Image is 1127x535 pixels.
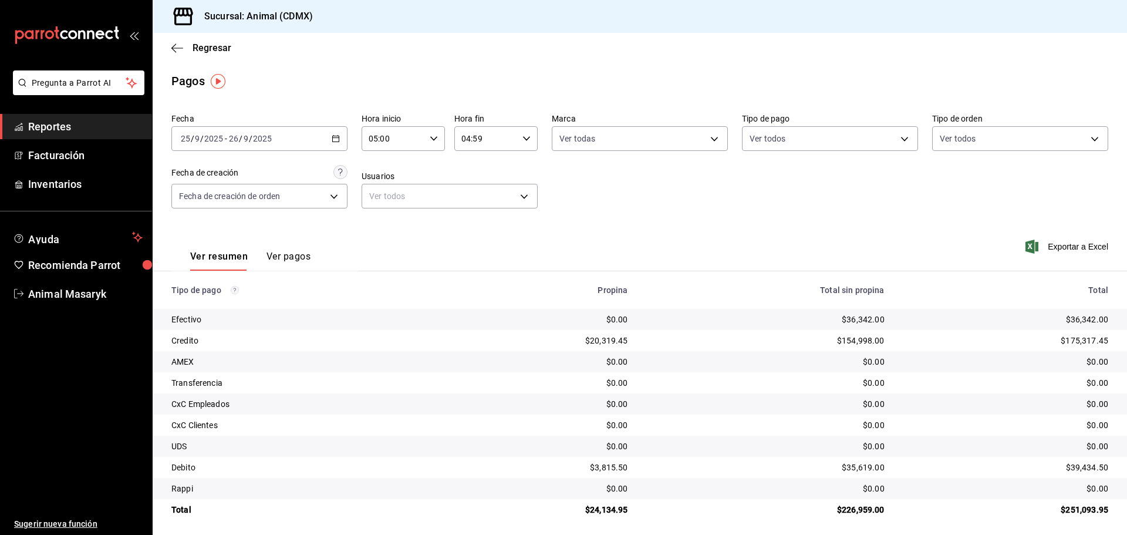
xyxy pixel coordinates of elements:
label: Tipo de pago [742,115,918,123]
div: $39,434.50 [903,462,1108,473]
span: Ver todos [750,133,785,144]
span: / [191,134,194,143]
span: Recomienda Parrot [28,257,143,273]
div: $154,998.00 [646,335,884,346]
button: Exportar a Excel [1028,240,1108,254]
div: Propina [457,285,628,295]
button: Ver pagos [266,251,311,271]
span: / [200,134,204,143]
label: Hora fin [454,115,538,123]
div: $0.00 [646,398,884,410]
span: Ver todos [940,133,976,144]
div: Fecha de creación [171,167,238,179]
div: $0.00 [457,483,628,494]
span: - [225,134,227,143]
div: $3,815.50 [457,462,628,473]
div: $0.00 [903,356,1108,368]
div: $0.00 [903,483,1108,494]
a: Pregunta a Parrot AI [8,85,144,97]
div: $20,319.45 [457,335,628,346]
span: Reportes [28,119,143,134]
span: Facturación [28,147,143,163]
span: Inventarios [28,176,143,192]
div: $36,342.00 [646,314,884,325]
div: $0.00 [457,314,628,325]
div: $0.00 [457,398,628,410]
input: -- [243,134,249,143]
div: Total sin propina [646,285,884,295]
img: Tooltip marker [211,74,225,89]
div: $0.00 [903,377,1108,389]
div: $175,317.45 [903,335,1108,346]
div: Tipo de pago [171,285,438,295]
div: Ver todos [362,184,538,208]
div: $0.00 [457,440,628,452]
label: Usuarios [362,172,538,180]
label: Hora inicio [362,115,445,123]
span: / [239,134,242,143]
div: Credito [171,335,438,346]
div: $0.00 [903,440,1108,452]
div: AMEX [171,356,438,368]
div: $0.00 [646,356,884,368]
span: Regresar [193,42,231,53]
div: UDS [171,440,438,452]
div: Rappi [171,483,438,494]
div: CxC Empleados [171,398,438,410]
div: $0.00 [903,398,1108,410]
button: open_drawer_menu [129,31,139,40]
div: $0.00 [646,483,884,494]
span: Sugerir nueva función [14,518,143,530]
input: -- [180,134,191,143]
div: $24,134.95 [457,504,628,516]
div: Total [171,504,438,516]
div: Transferencia [171,377,438,389]
div: $0.00 [457,377,628,389]
div: $251,093.95 [903,504,1108,516]
button: Regresar [171,42,231,53]
input: ---- [252,134,272,143]
div: $226,959.00 [646,504,884,516]
div: CxC Clientes [171,419,438,431]
span: Ayuda [28,230,127,244]
span: Fecha de creación de orden [179,190,280,202]
div: $35,619.00 [646,462,884,473]
button: Pregunta a Parrot AI [13,70,144,95]
span: Ver todas [559,133,595,144]
label: Fecha [171,115,347,123]
div: $0.00 [646,419,884,431]
span: / [249,134,252,143]
div: Total [903,285,1108,295]
span: Animal Masaryk [28,286,143,302]
input: -- [194,134,200,143]
button: Ver resumen [190,251,248,271]
div: navigation tabs [190,251,311,271]
h3: Sucursal: Animal (CDMX) [195,9,313,23]
svg: Los pagos realizados con Pay y otras terminales son montos brutos. [231,286,239,294]
span: Pregunta a Parrot AI [32,77,126,89]
input: ---- [204,134,224,143]
label: Marca [552,115,728,123]
div: $0.00 [646,440,884,452]
div: $0.00 [457,419,628,431]
div: $0.00 [457,356,628,368]
label: Tipo de orden [932,115,1108,123]
div: $0.00 [903,419,1108,431]
div: Debito [171,462,438,473]
input: -- [228,134,239,143]
div: $0.00 [646,377,884,389]
div: Pagos [171,72,205,90]
div: $36,342.00 [903,314,1108,325]
div: Efectivo [171,314,438,325]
